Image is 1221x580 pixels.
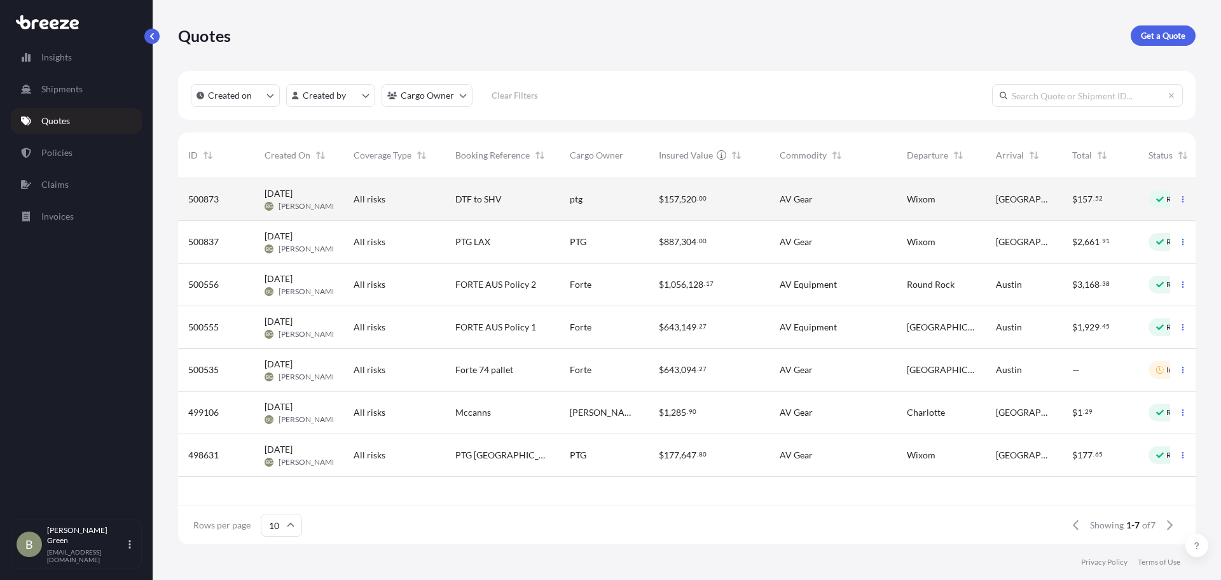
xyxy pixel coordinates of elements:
[1094,148,1110,163] button: Sort
[780,193,813,206] span: AV Gear
[354,364,385,376] span: All risks
[188,278,219,291] span: 500556
[1102,239,1110,243] span: 91
[699,324,707,329] span: 27
[1142,519,1155,532] span: of 7
[188,364,219,376] span: 500535
[1095,452,1103,456] span: 65
[780,364,813,376] span: AV Gear
[188,149,198,162] span: ID
[996,406,1052,419] span: [GEOGRAPHIC_DATA]
[354,321,385,334] span: All risks
[996,364,1022,376] span: Austin
[193,519,251,532] span: Rows per page
[266,371,273,383] span: BG
[1072,195,1077,204] span: $
[1082,323,1084,332] span: ,
[996,321,1022,334] span: Austin
[265,230,293,243] span: [DATE]
[47,548,126,563] p: [EMAIL_ADDRESS][DOMAIN_NAME]
[382,84,473,107] button: cargoOwner Filter options
[679,451,681,460] span: ,
[265,358,293,371] span: [DATE]
[780,449,813,462] span: AV Gear
[1093,452,1094,456] span: .
[208,89,252,102] p: Created on
[266,413,273,426] span: BG
[659,195,664,204] span: $
[659,323,664,332] span: $
[907,364,976,376] span: [GEOGRAPHIC_DATA]
[265,272,293,285] span: [DATE]
[1084,237,1100,246] span: 661
[688,280,703,289] span: 128
[455,236,490,248] span: PTG LAX
[697,196,698,201] span: .
[699,367,707,371] span: 27
[41,146,72,159] p: Policies
[455,278,536,291] span: FORTE AUS Policy 2
[699,452,707,456] span: 80
[279,414,339,425] span: [PERSON_NAME]
[1072,364,1080,376] span: —
[780,321,837,334] span: AV Equipment
[1166,279,1188,290] p: Ready
[266,328,273,341] span: BG
[1077,195,1093,204] span: 157
[664,323,679,332] span: 643
[455,364,513,376] span: Forte 74 pallet
[699,239,707,243] span: 00
[679,365,681,374] span: ,
[1102,324,1110,329] span: 45
[11,172,142,197] a: Claims
[354,149,411,162] span: Coverage Type
[664,280,669,289] span: 1
[681,323,696,332] span: 149
[780,278,837,291] span: AV Equipment
[41,51,72,64] p: Insights
[1090,519,1124,532] span: Showing
[681,237,696,246] span: 304
[1102,281,1110,286] span: 38
[1166,365,1199,375] p: In Review
[671,408,686,417] span: 285
[992,84,1183,107] input: Search Quote or Shipment ID...
[1166,194,1188,204] p: Ready
[659,237,664,246] span: $
[1077,323,1082,332] span: 1
[659,408,664,417] span: $
[266,200,273,213] span: BG
[178,25,231,46] p: Quotes
[1072,237,1077,246] span: $
[907,236,935,248] span: Wixom
[11,108,142,134] a: Quotes
[1082,280,1084,289] span: ,
[951,148,966,163] button: Sort
[1100,239,1101,243] span: .
[996,278,1022,291] span: Austin
[41,115,70,127] p: Quotes
[1100,324,1101,329] span: .
[279,286,339,297] span: [PERSON_NAME]
[706,281,714,286] span: 17
[780,236,813,248] span: AV Gear
[47,525,126,546] p: [PERSON_NAME] Green
[266,456,273,469] span: BG
[1131,25,1196,46] a: Get a Quote
[570,193,583,206] span: ptg
[1072,280,1077,289] span: $
[697,367,698,371] span: .
[996,236,1052,248] span: [GEOGRAPHIC_DATA]
[1077,451,1093,460] span: 177
[829,148,845,163] button: Sort
[354,278,385,291] span: All risks
[907,193,935,206] span: Wixom
[455,406,491,419] span: Mccanns
[479,85,550,106] button: Clear Filters
[780,149,827,162] span: Commodity
[354,449,385,462] span: All risks
[659,280,664,289] span: $
[279,372,339,382] span: [PERSON_NAME]
[188,406,219,419] span: 499106
[25,538,33,551] span: B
